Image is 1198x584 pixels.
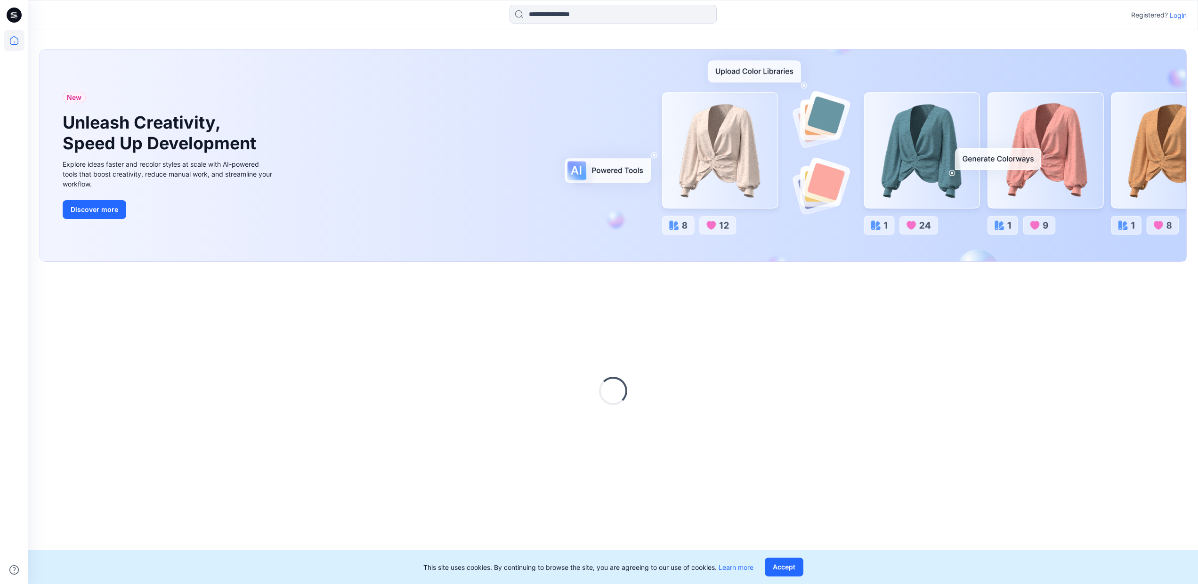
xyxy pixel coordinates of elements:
[765,558,803,576] button: Accept
[63,113,260,153] h1: Unleash Creativity, Speed Up Development
[1170,10,1187,20] p: Login
[1131,9,1168,21] p: Registered?
[63,159,275,189] div: Explore ideas faster and recolor styles at scale with AI-powered tools that boost creativity, red...
[63,200,275,219] a: Discover more
[423,562,753,572] p: This site uses cookies. By continuing to browse the site, you are agreeing to our use of cookies.
[67,92,81,103] span: New
[63,200,126,219] button: Discover more
[719,563,753,571] a: Learn more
